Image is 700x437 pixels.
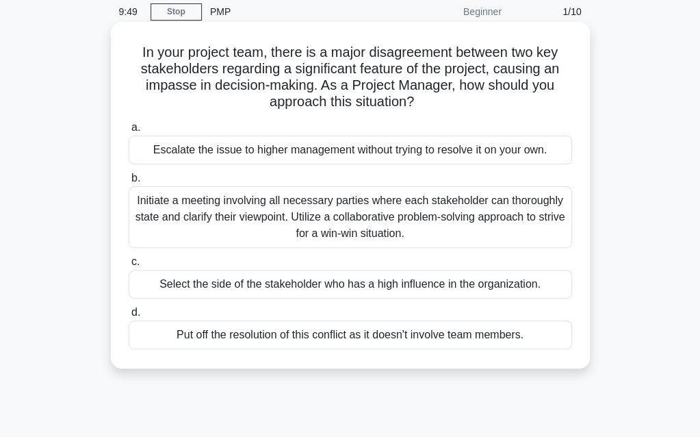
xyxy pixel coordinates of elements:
[131,121,140,133] span: a.
[129,136,572,164] div: Escalate the issue to higher management without trying to resolve it on your own.
[129,270,572,299] div: Select the side of the stakeholder who has a high influence in the organization.
[151,3,202,21] a: Stop
[129,186,572,248] div: Initiate a meeting involving all necessary parties where each stakeholder can thoroughly state an...
[131,306,140,318] span: d.
[129,321,572,349] div: Put off the resolution of this conflict as it doesn't involve team members.
[127,44,573,111] h5: In your project team, there is a major disagreement between two key stakeholders regarding a sign...
[131,255,140,267] span: c.
[131,172,140,184] span: b.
